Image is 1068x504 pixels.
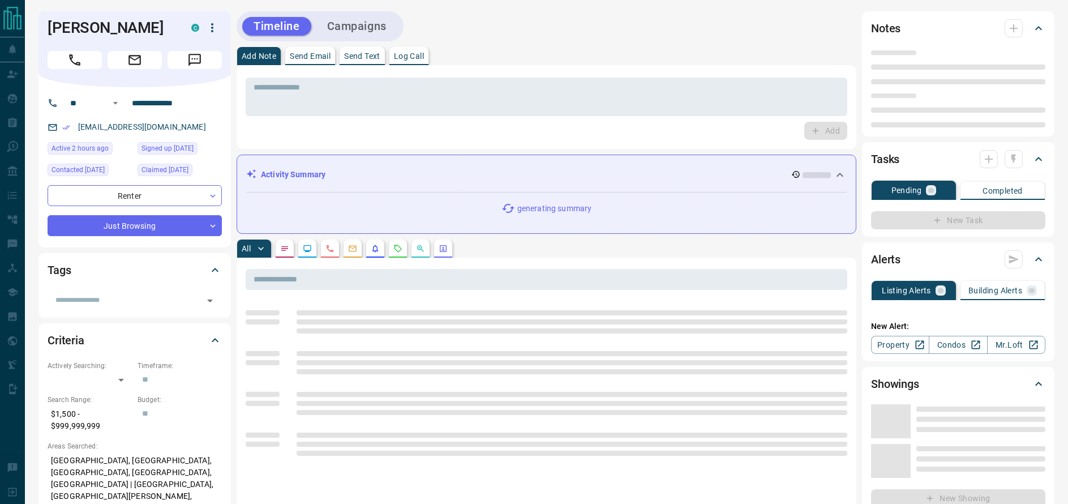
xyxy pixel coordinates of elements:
button: Timeline [242,17,311,36]
h2: Criteria [48,331,84,349]
div: Tue Dec 26 2023 [138,164,222,180]
p: Building Alerts [968,287,1022,294]
h2: Alerts [871,250,900,268]
span: Signed up [DATE] [141,143,194,154]
p: Actively Searching: [48,361,132,371]
span: Email [108,51,162,69]
div: Just Browsing [48,215,222,236]
p: Send Email [290,52,331,60]
svg: Lead Browsing Activity [303,244,312,253]
svg: Listing Alerts [371,244,380,253]
span: Contacted [DATE] [52,164,105,176]
div: Tasks [871,146,1045,173]
p: Add Note [242,52,276,60]
p: Activity Summary [261,169,325,181]
div: condos.ca [191,24,199,32]
a: [EMAIL_ADDRESS][DOMAIN_NAME] [78,122,206,131]
p: Send Text [344,52,380,60]
span: Active 2 hours ago [52,143,109,154]
h1: [PERSON_NAME] [48,19,174,37]
div: Sun Sep 14 2025 [48,142,132,158]
p: Search Range: [48,395,132,405]
svg: Requests [393,244,402,253]
p: Areas Searched: [48,441,222,451]
a: Condos [929,336,987,354]
a: Mr.Loft [987,336,1045,354]
p: New Alert: [871,321,1045,332]
svg: Calls [325,244,334,253]
div: Showings [871,370,1045,398]
p: Completed [983,187,1023,195]
h2: Showings [871,375,919,393]
p: $1,500 - $999,999,999 [48,405,132,435]
button: Open [109,96,122,110]
button: Campaigns [316,17,398,36]
span: Message [168,51,222,69]
p: Listing Alerts [882,287,931,294]
svg: Opportunities [416,244,425,253]
div: Activity Summary [246,164,847,185]
svg: Email Verified [62,123,70,131]
div: Sat Sep 06 2025 [48,164,132,180]
span: Claimed [DATE] [141,164,188,176]
div: Renter [48,185,222,206]
p: Log Call [394,52,424,60]
svg: Emails [348,244,357,253]
span: Call [48,51,102,69]
p: generating summary [517,203,591,215]
div: Criteria [48,327,222,354]
p: Pending [891,186,922,194]
h2: Tags [48,261,71,279]
div: Notes [871,15,1045,42]
svg: Agent Actions [439,244,448,253]
h2: Notes [871,19,900,37]
h2: Tasks [871,150,899,168]
div: Alerts [871,246,1045,273]
div: Tags [48,257,222,284]
div: Tue Dec 26 2023 [138,142,222,158]
svg: Notes [280,244,289,253]
p: All [242,245,251,253]
p: Budget: [138,395,222,405]
p: Timeframe: [138,361,222,371]
button: Open [202,293,218,309]
a: Property [871,336,929,354]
